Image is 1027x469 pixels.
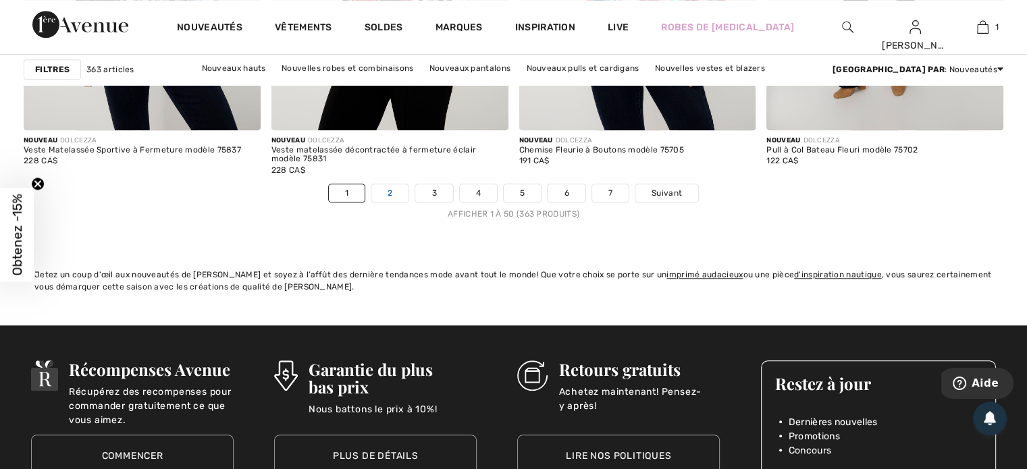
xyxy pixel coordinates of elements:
[329,184,365,202] a: 1
[648,59,772,77] a: Nouvelles vestes et blazers
[842,19,853,35] img: recherche
[519,156,550,165] span: 191 CA$
[24,184,1003,220] nav: Page navigation
[271,136,305,144] span: Nouveau
[69,360,234,378] h3: Récompenses Avenue
[309,402,477,429] p: Nous battons le prix à 10%!
[9,194,25,275] span: Obtenez -15%
[519,59,646,77] a: Nouveaux pulls et cardigans
[450,77,595,94] a: Nouveaux vêtements d'extérieur
[436,22,483,36] a: Marques
[365,22,403,36] a: Soldes
[766,136,918,146] div: DOLCEZZA
[35,63,70,76] strong: Filtres
[415,184,452,202] a: 3
[515,22,575,36] span: Inspiration
[789,429,840,443] span: Promotions
[519,136,684,146] div: DOLCEZZA
[519,146,684,155] div: Chemise Fleurie à Boutons modèle 75705
[910,19,921,35] img: Mes infos
[941,368,1013,402] iframe: Ouvre un widget dans lequel vous pouvez trouver plus d’informations
[34,269,993,293] div: Jetez un coup d'œil aux nouveautés de [PERSON_NAME] et soyez à l’affût des dernière tendances mod...
[766,136,800,144] span: Nouveau
[177,22,242,36] a: Nouveautés
[69,385,234,412] p: Récupérez des recompenses pour commander gratuitement ce que vous aimez.
[371,77,448,94] a: Nouvelles jupes
[995,21,999,33] span: 1
[789,415,878,429] span: Dernières nouvelles
[789,443,831,458] span: Concours
[86,63,134,76] span: 363 articles
[371,184,409,202] a: 2
[652,187,682,199] span: Suivant
[504,184,541,202] a: 5
[766,146,918,155] div: Pull à Col Bateau Fleuri modèle 75702
[833,63,1003,76] div: : Nouveautés
[24,156,57,165] span: 228 CA$
[548,184,585,202] a: 6
[275,22,332,36] a: Vêtements
[31,177,45,190] button: Close teaser
[275,59,420,77] a: Nouvelles robes et combinaisons
[766,156,798,165] span: 122 CA$
[24,136,57,144] span: Nouveau
[423,59,517,77] a: Nouveaux pantalons
[271,136,508,146] div: DOLCEZZA
[31,360,58,391] img: Récompenses Avenue
[558,360,720,378] h3: Retours gratuits
[24,136,241,146] div: DOLCEZZA
[775,375,982,392] h3: Restez à jour
[309,360,477,395] h3: Garantie du plus bas prix
[558,385,720,412] p: Achetez maintenant! Pensez-y après!
[592,184,629,202] a: 7
[666,270,743,279] a: imprimé audacieux
[794,270,882,279] a: d'inspiration nautique
[833,65,945,74] strong: [GEOGRAPHIC_DATA] par
[977,19,989,35] img: Mon panier
[882,38,948,53] div: [PERSON_NAME]
[24,208,1003,220] div: Afficher 1 à 50 (363 produits)
[635,184,698,202] a: Suivant
[195,59,273,77] a: Nouveaux hauts
[460,184,497,202] a: 4
[949,19,1016,35] a: 1
[661,20,794,34] a: Robes de [MEDICAL_DATA]
[24,146,241,155] div: Veste Matelassée Sportive à Fermeture modèle 75837
[32,11,128,38] img: 1ère Avenue
[608,20,629,34] a: Live
[271,146,508,165] div: Veste matelassée décontractée à fermeture éclair modèle 75831
[271,165,305,175] span: 228 CA$
[274,360,297,391] img: Garantie du plus bas prix
[517,360,548,391] img: Retours gratuits
[910,20,921,33] a: Se connecter
[519,136,553,144] span: Nouveau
